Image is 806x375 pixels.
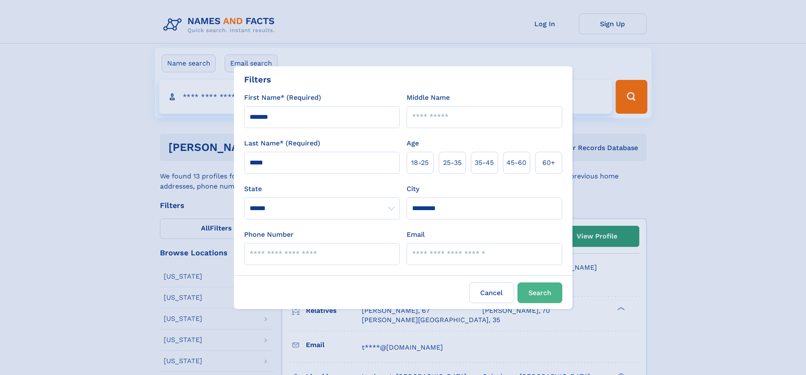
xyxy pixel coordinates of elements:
[407,93,450,103] label: Middle Name
[244,93,321,103] label: First Name* (Required)
[244,230,294,240] label: Phone Number
[475,158,494,168] span: 35‑45
[244,73,271,86] div: Filters
[411,158,429,168] span: 18‑25
[443,158,462,168] span: 25‑35
[469,282,514,303] label: Cancel
[407,230,425,240] label: Email
[407,138,419,148] label: Age
[407,184,419,194] label: City
[517,282,562,303] button: Search
[506,158,526,168] span: 45‑60
[542,158,555,168] span: 60+
[244,184,400,194] label: State
[244,138,320,148] label: Last Name* (Required)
